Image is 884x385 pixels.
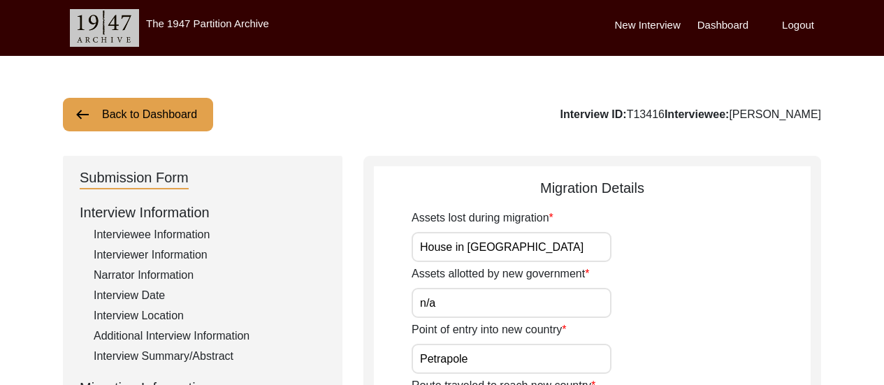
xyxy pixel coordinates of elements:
label: Logout [782,17,814,34]
div: Submission Form [80,167,189,189]
div: Interviewee Information [94,226,326,243]
div: Additional Interview Information [94,328,326,344]
label: New Interview [615,17,681,34]
label: Assets lost during migration [412,210,553,226]
div: Interview Location [94,307,326,324]
div: Narrator Information [94,267,326,284]
button: Back to Dashboard [63,98,213,131]
div: Interview Date [94,287,326,304]
label: Assets allotted by new government [412,266,589,282]
label: Point of entry into new country [412,321,566,338]
div: T13416 [PERSON_NAME] [560,106,821,123]
img: header-logo.png [70,9,139,47]
b: Interviewee: [665,108,729,120]
div: Migration Details [374,177,811,198]
div: Interview Information [80,202,326,223]
div: Interviewer Information [94,247,326,263]
b: Interview ID: [560,108,627,120]
label: Dashboard [697,17,748,34]
div: Interview Summary/Abstract [94,348,326,365]
img: arrow-left.png [74,106,91,123]
label: The 1947 Partition Archive [146,17,269,29]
